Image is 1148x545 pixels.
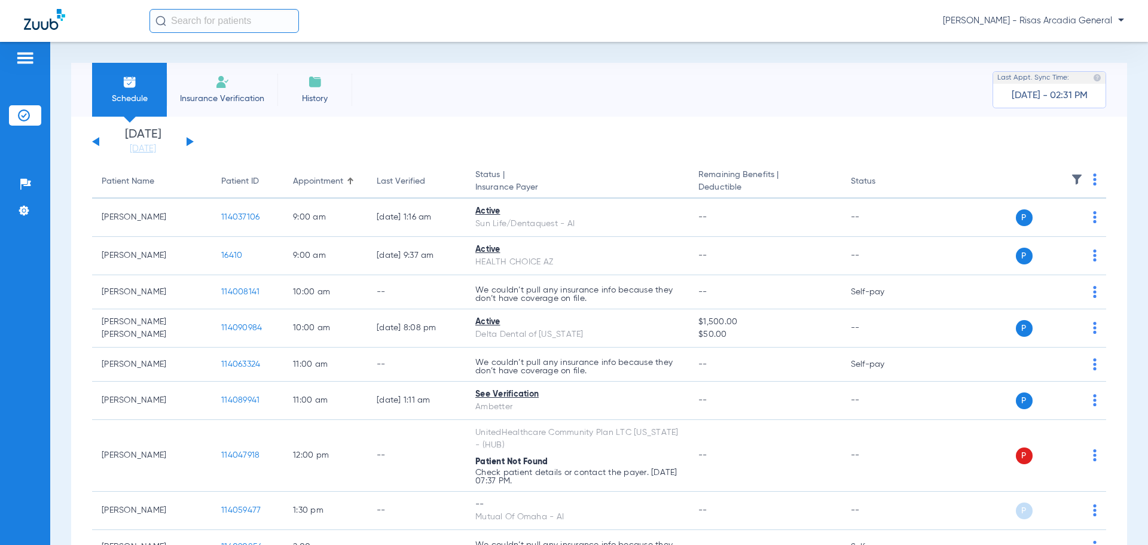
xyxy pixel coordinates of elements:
img: group-dot-blue.svg [1093,358,1097,370]
span: 16410 [221,251,242,260]
div: Last Verified [377,175,425,188]
span: Last Appt. Sync Time: [997,72,1069,84]
td: 10:00 AM [283,275,367,309]
td: -- [367,348,466,382]
td: -- [841,309,922,348]
li: [DATE] [107,129,179,155]
span: -- [698,288,707,296]
span: P [1016,320,1033,337]
div: Appointment [293,175,343,188]
span: [PERSON_NAME] - Risas Arcadia General [943,15,1124,27]
div: See Verification [475,388,679,401]
span: -- [698,251,707,260]
span: P [1016,248,1033,264]
span: Insurance Payer [475,181,679,194]
a: [DATE] [107,143,179,155]
span: 114059477 [221,506,261,514]
td: 10:00 AM [283,309,367,348]
span: $1,500.00 [698,316,831,328]
td: [DATE] 1:16 AM [367,199,466,237]
td: -- [841,237,922,275]
p: Check patient details or contact the payer. [DATE] 07:37 PM. [475,468,679,485]
span: $50.00 [698,328,831,341]
td: Self-pay [841,348,922,382]
span: [DATE] - 02:31 PM [1012,90,1088,102]
td: -- [367,275,466,309]
td: -- [841,382,922,420]
p: We couldn’t pull any insurance info because they don’t have coverage on file. [475,286,679,303]
td: [PERSON_NAME] [92,199,212,237]
span: Schedule [101,93,158,105]
img: Zuub Logo [24,9,65,30]
span: 114063324 [221,360,260,369]
img: group-dot-blue.svg [1093,322,1097,334]
span: -- [698,451,707,459]
span: 114089941 [221,396,259,404]
img: group-dot-blue.svg [1093,249,1097,261]
td: [PERSON_NAME] [92,237,212,275]
div: Mutual Of Omaha - AI [475,511,679,523]
span: P [1016,209,1033,226]
td: [PERSON_NAME] [PERSON_NAME] [92,309,212,348]
div: Patient Name [102,175,202,188]
span: P [1016,447,1033,464]
div: Active [475,316,679,328]
span: -- [698,213,707,221]
div: Patient ID [221,175,274,188]
img: last sync help info [1093,74,1101,82]
div: Patient Name [102,175,154,188]
td: 12:00 PM [283,420,367,492]
div: Active [475,243,679,256]
img: group-dot-blue.svg [1093,286,1097,298]
img: hamburger-icon [16,51,35,65]
span: P [1016,392,1033,409]
span: 114047918 [221,451,259,459]
td: -- [367,492,466,530]
td: Self-pay [841,275,922,309]
span: -- [698,396,707,404]
td: 11:00 AM [283,348,367,382]
div: Ambetter [475,401,679,413]
td: -- [841,420,922,492]
p: We couldn’t pull any insurance info because they don’t have coverage on file. [475,358,679,375]
span: Insurance Verification [176,93,268,105]
div: -- [475,498,679,511]
span: 114008141 [221,288,259,296]
span: 114037106 [221,213,259,221]
td: [DATE] 9:37 AM [367,237,466,275]
td: 9:00 AM [283,199,367,237]
div: HEALTH CHOICE AZ [475,256,679,269]
div: Delta Dental of [US_STATE] [475,328,679,341]
td: 11:00 AM [283,382,367,420]
img: Schedule [123,75,137,89]
td: -- [841,492,922,530]
th: Status [841,165,922,199]
div: UnitedHealthcare Community Plan LTC [US_STATE] - (HUB) [475,427,679,452]
img: Search Icon [155,16,166,26]
span: -- [698,360,707,369]
div: Sun Life/Dentaquest - AI [475,218,679,230]
span: Deductible [698,181,831,194]
span: -- [698,506,707,514]
td: -- [841,199,922,237]
span: Patient Not Found [475,458,548,466]
td: [PERSON_NAME] [92,420,212,492]
div: Patient ID [221,175,259,188]
th: Remaining Benefits | [689,165,841,199]
img: Manual Insurance Verification [215,75,230,89]
td: [DATE] 8:08 PM [367,309,466,348]
th: Status | [466,165,689,199]
td: -- [367,420,466,492]
td: [PERSON_NAME] [92,492,212,530]
img: History [308,75,322,89]
img: filter.svg [1071,173,1083,185]
td: [PERSON_NAME] [92,275,212,309]
input: Search for patients [149,9,299,33]
span: 114090984 [221,324,262,332]
img: group-dot-blue.svg [1093,449,1097,461]
td: 1:30 PM [283,492,367,530]
img: group-dot-blue.svg [1093,173,1097,185]
img: group-dot-blue.svg [1093,211,1097,223]
td: 9:00 AM [283,237,367,275]
td: [DATE] 1:11 AM [367,382,466,420]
